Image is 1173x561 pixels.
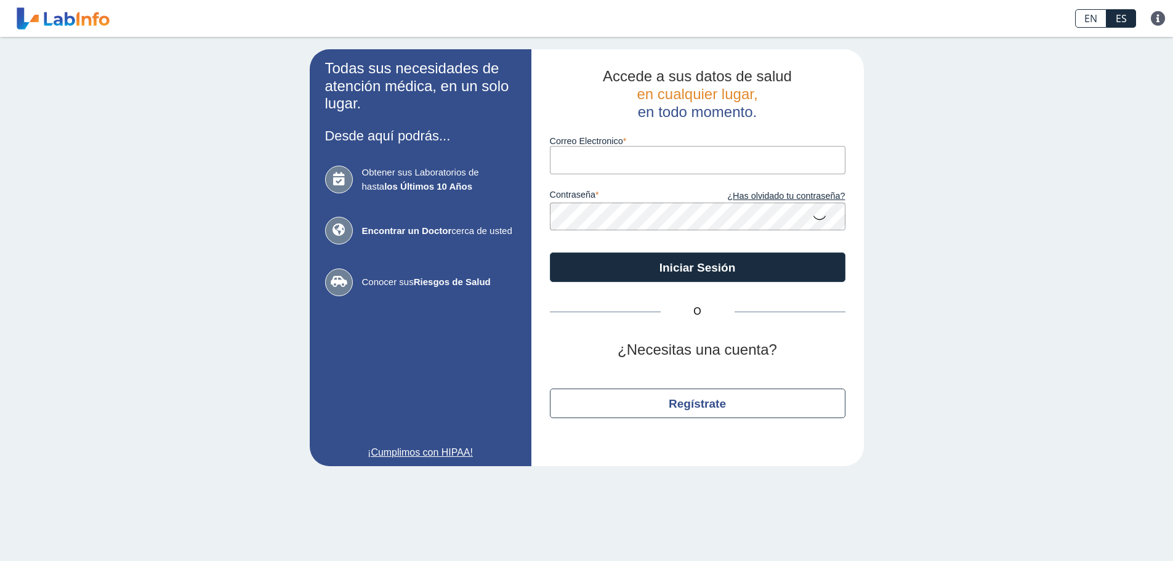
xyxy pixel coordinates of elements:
h3: Desde aquí podrás... [325,128,516,143]
h2: Todas sus necesidades de atención médica, en un solo lugar. [325,60,516,113]
a: ¡Cumplimos con HIPAA! [325,445,516,460]
span: Accede a sus datos de salud [603,68,792,84]
span: cerca de usted [362,224,516,238]
span: Obtener sus Laboratorios de hasta [362,166,516,193]
span: Conocer sus [362,275,516,289]
h2: ¿Necesitas una cuenta? [550,341,845,359]
a: ES [1106,9,1136,28]
button: Regístrate [550,389,845,418]
b: los Últimos 10 Años [384,181,472,192]
button: Iniciar Sesión [550,252,845,282]
span: en todo momento. [638,103,757,120]
b: Encontrar un Doctor [362,225,452,236]
label: contraseña [550,190,698,203]
span: en cualquier lugar, [637,86,757,102]
a: ¿Has olvidado tu contraseña? [698,190,845,203]
span: O [661,304,735,319]
b: Riesgos de Salud [414,276,491,287]
a: EN [1075,9,1106,28]
label: Correo Electronico [550,136,845,146]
